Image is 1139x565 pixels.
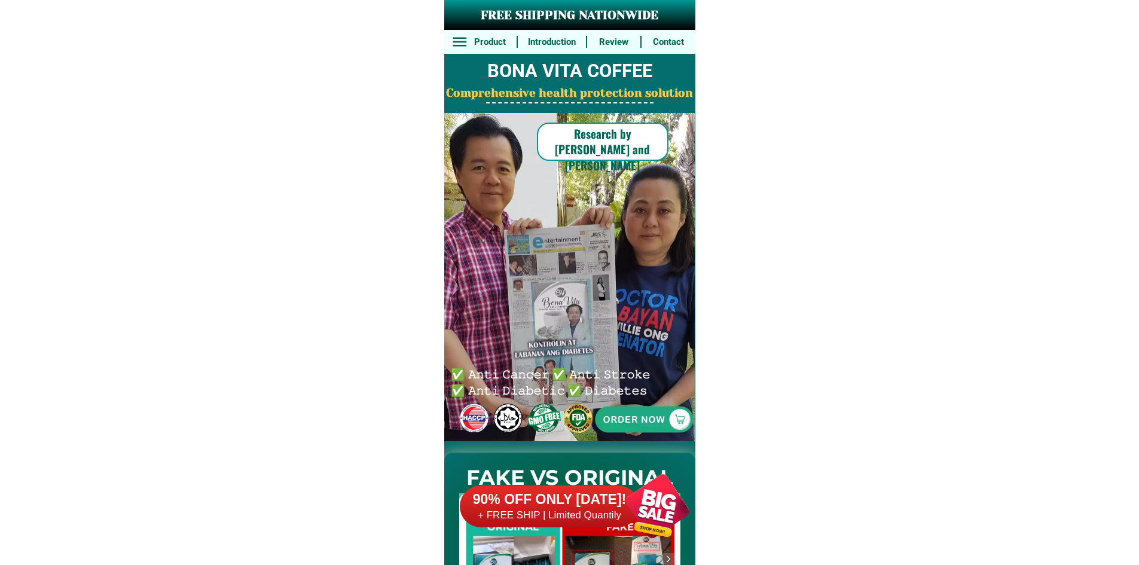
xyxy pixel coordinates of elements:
h6: Review [594,35,634,49]
h3: FREE SHIPPING NATIONWIDE [444,7,695,25]
h2: FAKE VS ORIGINAL [444,462,695,494]
h6: 90% OFF ONLY [DATE]! [460,491,639,509]
h6: Research by [PERSON_NAME] and [PERSON_NAME] [537,126,668,173]
img: navigation [662,553,674,565]
h2: BONA VITA COFFEE [444,57,695,85]
h6: Product [469,35,510,49]
h6: Introduction [524,35,579,49]
h6: Contact [648,35,689,49]
h6: + FREE SHIP | Limited Quantily [460,509,639,522]
h2: Comprehensive health protection solution [444,85,695,102]
h6: ✅ 𝙰𝚗𝚝𝚒 𝙲𝚊𝚗𝚌𝚎𝚛 ✅ 𝙰𝚗𝚝𝚒 𝚂𝚝𝚛𝚘𝚔𝚎 ✅ 𝙰𝚗𝚝𝚒 𝙳𝚒𝚊𝚋𝚎𝚝𝚒𝚌 ✅ 𝙳𝚒𝚊𝚋𝚎𝚝𝚎𝚜 [451,365,655,397]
